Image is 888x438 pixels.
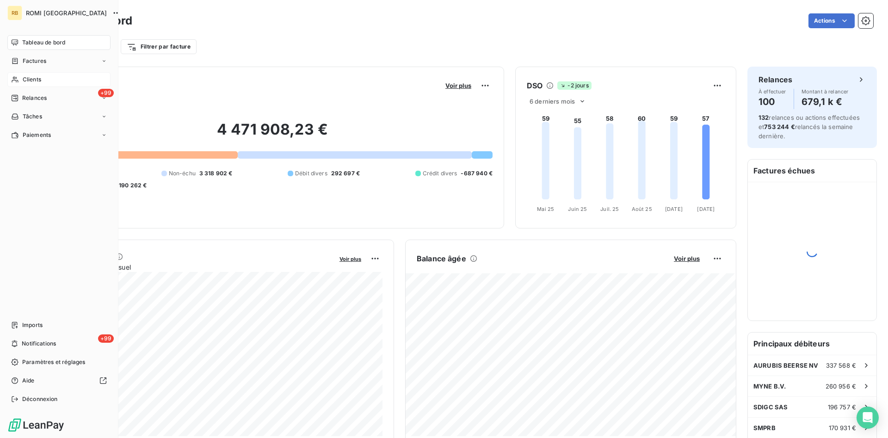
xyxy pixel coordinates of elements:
span: Crédit divers [423,169,457,178]
h6: Balance âgée [417,253,466,264]
span: Clients [23,75,41,84]
span: Voir plus [674,255,700,262]
span: 292 697 € [331,169,360,178]
tspan: [DATE] [665,206,683,212]
span: SMPRB [753,424,776,432]
span: relances ou actions effectuées et relancés la semaine dernière. [758,114,860,140]
span: Non-échu [169,169,196,178]
span: 196 757 € [828,403,856,411]
tspan: Août 25 [632,206,652,212]
button: Actions [808,13,855,28]
span: +99 [98,89,114,97]
span: Notifications [22,339,56,348]
span: Paiements [23,131,51,139]
button: Voir plus [443,81,474,90]
tspan: Juin 25 [568,206,587,212]
button: Filtrer par facture [121,39,197,54]
span: -2 jours [557,81,591,90]
span: Aide [22,376,35,385]
div: Open Intercom Messenger [857,407,879,429]
span: SDIGC SAS [753,403,788,411]
h2: 4 471 908,23 € [52,120,493,148]
span: À effectuer [758,89,786,94]
button: Voir plus [337,254,364,263]
span: Relances [22,94,47,102]
span: 170 931 € [829,424,856,432]
tspan: [DATE] [697,206,715,212]
div: RB [7,6,22,20]
h6: Principaux débiteurs [748,333,876,355]
span: 3 318 902 € [199,169,233,178]
span: -687 940 € [461,169,493,178]
span: +99 [98,334,114,343]
span: ROMI [GEOGRAPHIC_DATA] [26,9,107,17]
span: Paramètres et réglages [22,358,85,366]
tspan: Mai 25 [537,206,554,212]
tspan: Juil. 25 [600,206,619,212]
h6: DSO [527,80,543,91]
h6: Factures échues [748,160,876,182]
h6: Relances [758,74,792,85]
span: AURUBIS BEERSE NV [753,362,819,369]
span: Imports [22,321,43,329]
span: Chiffre d'affaires mensuel [52,262,333,272]
span: 260 956 € [826,382,856,390]
span: -190 262 € [116,181,147,190]
span: MYNE B.V. [753,382,786,390]
span: 337 568 € [826,362,856,369]
span: Débit divers [295,169,327,178]
span: 132 [758,114,769,121]
span: Déconnexion [22,395,58,403]
img: Logo LeanPay [7,418,65,432]
span: 6 derniers mois [530,98,575,105]
span: Tâches [23,112,42,121]
span: Montant à relancer [802,89,849,94]
span: Factures [23,57,46,65]
button: Voir plus [671,254,703,263]
a: Aide [7,373,111,388]
h4: 679,1 k € [802,94,849,109]
span: Voir plus [339,256,361,262]
span: Voir plus [445,82,471,89]
h4: 100 [758,94,786,109]
span: Tableau de bord [22,38,65,47]
span: 753 244 € [764,123,795,130]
